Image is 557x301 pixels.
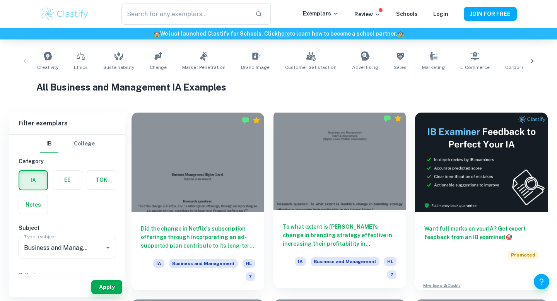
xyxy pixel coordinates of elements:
[387,270,396,279] span: 7
[273,113,406,290] a: To what extent is [PERSON_NAME]’s change in branding strategy effective in increasing their profi...
[19,157,116,166] h6: Category
[53,171,82,189] button: EE
[422,64,445,71] span: Marketing
[506,234,512,240] span: 🎯
[278,31,290,37] a: here
[433,11,448,17] a: Login
[141,224,255,250] h6: Did the change in Netflix's subscription offerings through incorporating an ad-supported plan con...
[394,115,402,122] div: Premium
[37,64,58,71] span: Creativity
[423,283,460,288] a: Advertise with Clastify
[150,64,167,71] span: Change
[103,242,113,253] button: Open
[121,3,249,25] input: Search for any exemplars...
[415,113,548,290] a: Want full marks on yourIA? Get expert feedback from an IB examiner!PromotedAdvertise with Clastify
[534,274,549,289] button: Help and Feedback
[354,10,381,19] p: Review
[246,272,255,281] span: 7
[40,6,89,22] img: Clastify logo
[303,9,339,18] p: Exemplars
[2,29,555,38] h6: We just launched Clastify for Schools. Click to learn how to become a school partner.
[397,31,404,37] span: 🏫
[153,259,164,268] span: IA
[352,64,378,71] span: Advertising
[508,251,538,259] span: Promoted
[242,116,249,124] img: Marked
[243,259,255,268] span: HL
[9,113,125,134] h6: Filter exemplars
[19,271,116,279] h6: Criteria
[311,257,379,266] span: Business and Management
[40,135,95,153] div: Filter type choice
[24,233,56,240] label: Type a subject
[36,80,521,94] h1: All Business and Management IA Examples
[505,64,557,71] span: Corporate Profitability
[394,64,407,71] span: Sales
[415,113,548,212] img: Thumbnail
[103,64,134,71] span: Sustainability
[285,64,337,71] span: Customer Satisfaction
[283,222,397,248] h6: To what extent is [PERSON_NAME]’s change in branding strategy effective in increasing their profi...
[19,224,116,232] h6: Subject
[295,257,306,266] span: IA
[169,259,238,268] span: Business and Management
[87,171,116,189] button: TOK
[383,115,391,122] img: Marked
[74,135,95,153] button: College
[253,116,260,124] div: Premium
[19,171,47,190] button: IA
[182,64,226,71] span: Market Penetration
[74,64,88,71] span: Ethics
[464,7,517,21] button: JOIN FOR FREE
[154,31,160,37] span: 🏫
[396,11,418,17] a: Schools
[40,135,58,153] button: IB
[460,64,490,71] span: E-commerce
[384,257,396,266] span: HL
[132,113,264,290] a: Did the change in Netflix's subscription offerings through incorporating an ad-supported plan con...
[19,195,48,214] button: Notes
[424,224,538,241] h6: Want full marks on your IA ? Get expert feedback from an IB examiner!
[241,64,270,71] span: Brand Image
[91,280,122,294] button: Apply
